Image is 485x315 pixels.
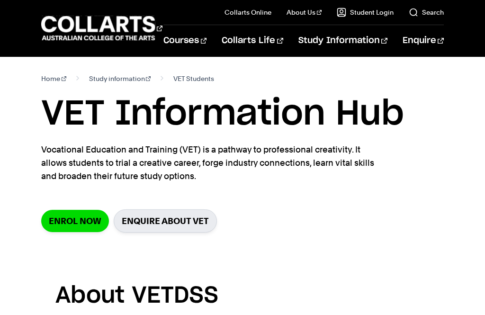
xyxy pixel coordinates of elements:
[55,278,430,315] h3: About VETDSS
[89,72,151,85] a: Study information
[403,25,444,56] a: Enquire
[41,93,444,135] h1: VET Information Hub
[298,25,387,56] a: Study Information
[41,210,109,232] a: Enrol Now
[173,72,214,85] span: VET Students
[41,72,66,85] a: Home
[287,8,322,17] a: About Us
[222,25,283,56] a: Collarts Life
[409,8,444,17] a: Search
[41,143,387,183] p: Vocational Education and Training (VET) is a pathway to professional creativity. It allows studen...
[225,8,271,17] a: Collarts Online
[337,8,394,17] a: Student Login
[41,15,140,42] div: Go to homepage
[163,25,207,56] a: Courses
[114,209,217,233] a: Enquire about VET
